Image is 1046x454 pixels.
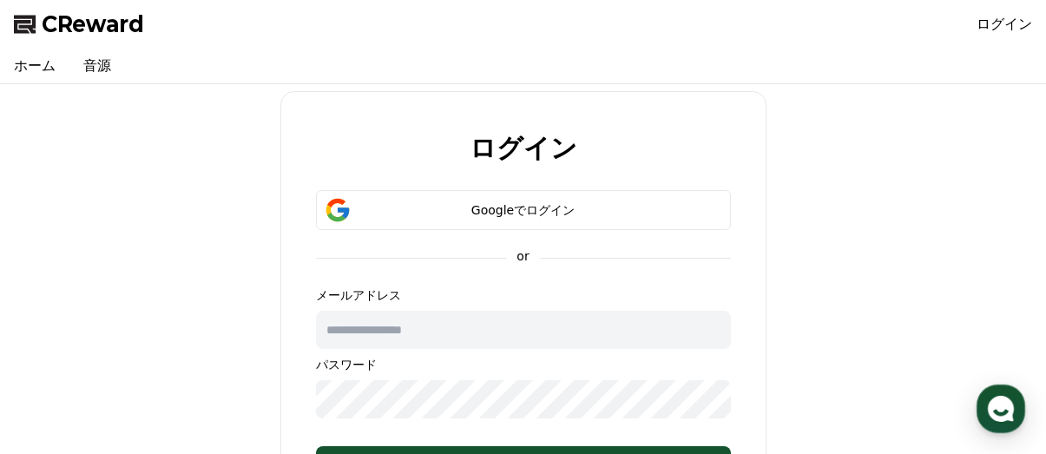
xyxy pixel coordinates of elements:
a: 音源 [69,49,125,83]
button: Googleでログイン [316,190,731,230]
span: CReward [42,10,144,38]
p: パスワード [316,356,731,373]
div: Googleでログイン [341,201,706,219]
h2: ログイン [470,134,577,162]
p: or [506,247,539,265]
a: ログイン [977,14,1032,35]
p: メールアドレス [316,286,731,304]
a: CReward [14,10,144,38]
